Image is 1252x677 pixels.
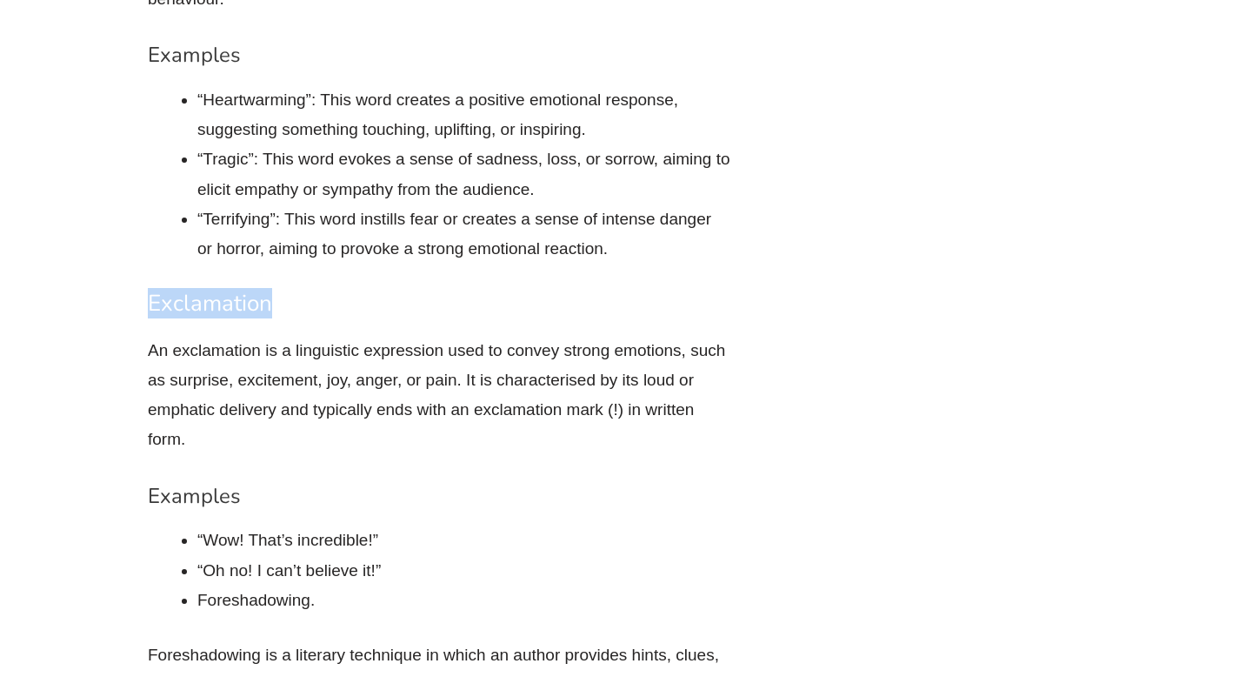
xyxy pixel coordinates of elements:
[954,480,1252,677] iframe: Chat Widget
[197,586,730,615] li: Foreshadowing.
[148,484,730,509] h4: Examples
[197,85,730,144] li: “Heartwarming”: This word creates a positive emotional response, suggesting something touching, u...
[148,336,730,455] p: An exclamation is a linguistic expression used to convey strong emotions, such as surprise, excit...
[197,556,730,586] li: “Oh no! I can’t believe it!”
[197,526,730,555] li: “Wow! That’s incredible!”
[197,204,730,264] li: “Terrifying”: This word instills fear or creates a sense of intense danger or horror, aiming to p...
[197,144,730,204] li: “Tragic”: This word evokes a sense of sadness, loss, or sorrow, aiming to elicit empathy or sympa...
[148,43,730,68] h4: Examples
[148,289,730,318] h3: Exclamation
